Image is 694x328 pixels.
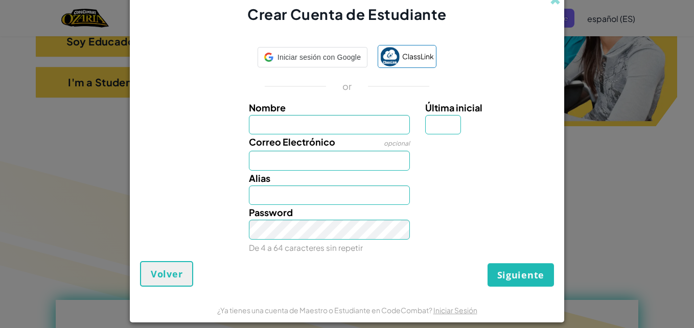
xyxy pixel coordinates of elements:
[342,80,352,92] p: or
[249,136,335,148] span: Correo Electrónico
[249,243,363,252] small: De 4 a 64 caracteres sin repetir
[497,269,544,281] span: Siguiente
[277,50,361,65] span: Iniciar sesión con Google
[384,139,410,147] span: opcional
[151,268,182,280] span: Volver
[247,5,447,23] span: Crear Cuenta de Estudiante
[249,172,270,184] span: Alias
[140,261,193,287] button: Volver
[249,102,286,113] span: Nombre
[258,47,367,67] div: Iniciar sesión con Google
[425,102,482,113] span: Última inicial
[488,263,554,287] button: Siguiente
[217,306,433,315] span: ¿Ya tienes una cuenta de Maestro o Estudiante en CodeCombat?
[249,206,293,218] span: Password
[380,47,400,66] img: classlink-logo-small.png
[402,49,434,64] span: ClassLink
[433,306,477,315] a: Iniciar Sesión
